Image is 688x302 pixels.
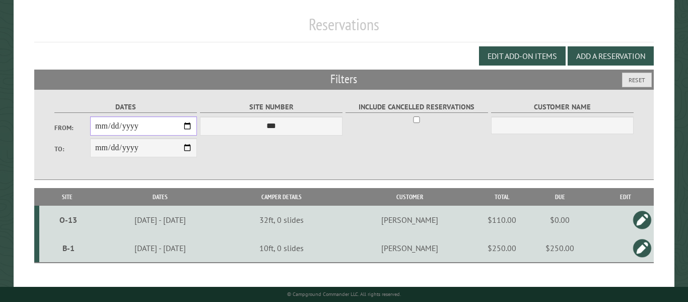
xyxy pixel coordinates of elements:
[225,206,338,234] td: 32ft, 0 slides
[622,73,652,87] button: Reset
[34,15,653,42] h1: Reservations
[97,215,224,225] div: [DATE] - [DATE]
[43,215,93,225] div: O-13
[95,188,225,206] th: Dates
[522,206,598,234] td: $0.00
[43,243,93,253] div: B-1
[338,234,482,263] td: [PERSON_NAME]
[54,123,90,133] label: From:
[287,291,401,297] small: © Campground Commander LLC. All rights reserved.
[491,101,634,113] label: Customer Name
[54,101,197,113] label: Dates
[481,234,522,263] td: $250.00
[225,188,338,206] th: Camper Details
[481,206,522,234] td: $110.00
[200,101,342,113] label: Site Number
[338,206,482,234] td: [PERSON_NAME]
[346,101,488,113] label: Include Cancelled Reservations
[568,46,654,66] button: Add a Reservation
[39,188,95,206] th: Site
[598,188,654,206] th: Edit
[522,234,598,263] td: $250.00
[225,234,338,263] td: 10ft, 0 slides
[338,188,482,206] th: Customer
[34,70,653,89] h2: Filters
[481,188,522,206] th: Total
[54,144,90,154] label: To:
[479,46,566,66] button: Edit Add-on Items
[97,243,224,253] div: [DATE] - [DATE]
[522,188,598,206] th: Due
